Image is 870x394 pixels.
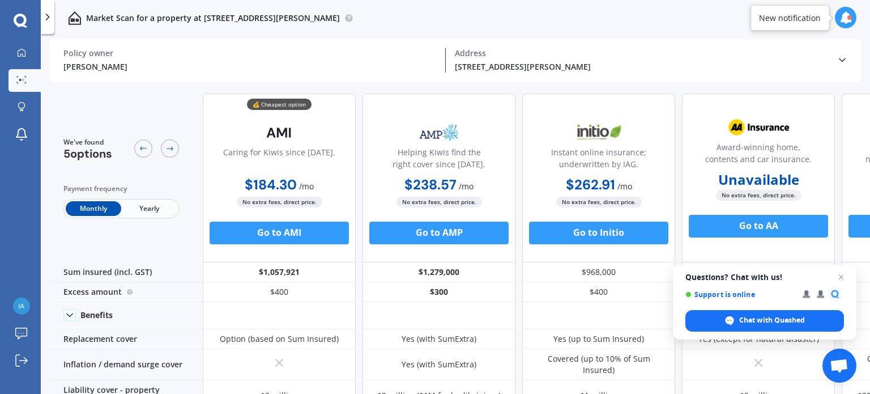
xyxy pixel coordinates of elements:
[220,333,339,345] div: Option (based on Sum Insured)
[50,329,203,349] div: Replacement cover
[682,262,835,282] div: Unavailable
[718,174,799,185] b: Unavailable
[203,282,356,302] div: $400
[50,349,203,380] div: Inflation / demand surge cover
[245,176,297,193] b: $184.30
[529,222,668,244] button: Go to Initio
[402,359,476,370] div: Yes (with SumExtra)
[556,197,642,207] span: No extra fees, direct price.
[834,270,848,284] span: Close chat
[372,146,506,175] div: Helping Kiwis find the right cover since [DATE].
[402,333,476,345] div: Yes (with SumExtra)
[242,118,317,147] img: AMI-text-1.webp
[66,201,121,216] span: Monthly
[553,333,644,345] div: Yes (up to Sum Insured)
[685,290,795,299] span: Support is online
[721,113,796,142] img: AA.webp
[455,61,828,73] div: [STREET_ADDRESS][PERSON_NAME]
[63,146,112,161] span: 5 options
[50,262,203,282] div: Sum insured (incl. GST)
[68,11,82,25] img: home-and-contents.b802091223b8502ef2dd.svg
[63,48,436,58] div: Policy owner
[362,262,515,282] div: $1,279,000
[50,282,203,302] div: Excess amount
[716,190,801,201] span: No extra fees, direct price.
[396,197,482,207] span: No extra fees, direct price.
[210,222,349,244] button: Go to AMI
[369,222,509,244] button: Go to AMP
[63,183,179,194] div: Payment frequency
[404,176,457,193] b: $238.57
[63,61,436,73] div: [PERSON_NAME]
[689,215,828,238] button: Go to AA
[121,201,177,216] span: Yearly
[685,273,844,282] span: Questions? Chat with us!
[522,262,675,282] div: $968,000
[299,181,314,192] span: / mo
[685,310,844,332] div: Chat with Quashed
[247,99,312,110] div: 💰 Cheapest option
[566,176,615,193] b: $262.91
[455,48,828,58] div: Address
[531,353,667,376] div: Covered (up to 10% of Sum Insured)
[80,310,113,320] div: Benefits
[522,282,675,302] div: $400
[402,118,476,147] img: AMP.webp
[692,141,825,170] div: Award-winning home, contents and car insurance.
[203,262,356,282] div: $1,057,921
[561,118,636,147] img: Initio.webp
[237,197,322,207] span: No extra fees, direct price.
[739,315,805,325] span: Chat with Quashed
[459,181,474,192] span: / mo
[13,298,30,315] img: 26f10633bfa2a8447ee56c5ffca9ff40
[617,181,632,192] span: / mo
[223,146,335,175] div: Caring for Kiwis since [DATE].
[362,282,515,302] div: $300
[532,146,666,175] div: Instant online insurance; underwritten by IAG.
[759,12,821,23] div: New notification
[86,12,340,24] p: Market Scan for a property at [STREET_ADDRESS][PERSON_NAME]
[63,137,112,147] span: We've found
[822,349,856,383] div: Open chat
